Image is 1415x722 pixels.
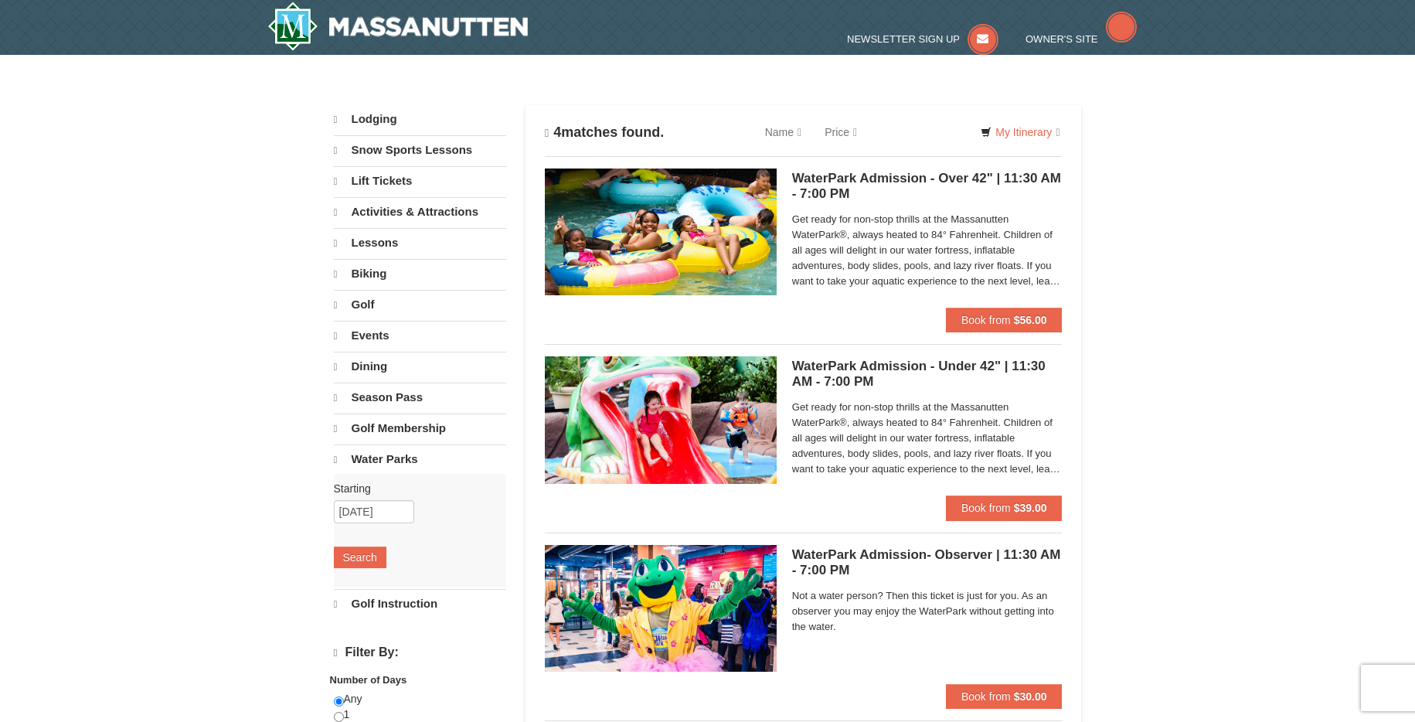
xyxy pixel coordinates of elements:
[792,171,1063,202] h5: WaterPark Admission - Over 42" | 11:30 AM - 7:00 PM
[753,117,813,148] a: Name
[946,308,1063,332] button: Book from $56.00
[813,117,869,148] a: Price
[946,496,1063,520] button: Book from $39.00
[961,314,1011,326] span: Book from
[334,645,506,660] h4: Filter By:
[334,414,506,443] a: Golf Membership
[847,33,960,45] span: Newsletter Sign Up
[334,290,506,319] a: Golf
[946,684,1063,709] button: Book from $30.00
[847,33,998,45] a: Newsletter Sign Up
[334,197,506,226] a: Activities & Attractions
[961,690,1011,703] span: Book from
[545,356,777,483] img: 6619917-1570-0b90b492.jpg
[1026,33,1137,45] a: Owner's Site
[545,545,777,672] img: 6619917-1587-675fdf84.jpg
[1014,502,1047,514] strong: $39.00
[334,166,506,196] a: Lift Tickets
[961,502,1011,514] span: Book from
[334,321,506,350] a: Events
[792,359,1063,390] h5: WaterPark Admission - Under 42" | 11:30 AM - 7:00 PM
[334,228,506,257] a: Lessons
[792,588,1063,635] span: Not a water person? Then this ticket is just for you. As an observer you may enjoy the WaterPark ...
[792,212,1063,289] span: Get ready for non-stop thrills at the Massanutten WaterPark®, always heated to 84° Fahrenheit. Ch...
[1014,314,1047,326] strong: $56.00
[334,135,506,165] a: Snow Sports Lessons
[334,444,506,474] a: Water Parks
[971,121,1070,144] a: My Itinerary
[334,383,506,412] a: Season Pass
[334,352,506,381] a: Dining
[334,481,495,496] label: Starting
[334,259,506,288] a: Biking
[330,674,407,686] strong: Number of Days
[1026,33,1098,45] span: Owner's Site
[267,2,529,51] img: Massanutten Resort Logo
[792,400,1063,477] span: Get ready for non-stop thrills at the Massanutten WaterPark®, always heated to 84° Fahrenheit. Ch...
[545,169,777,295] img: 6619917-1560-394ba125.jpg
[792,547,1063,578] h5: WaterPark Admission- Observer | 11:30 AM - 7:00 PM
[334,589,506,618] a: Golf Instruction
[267,2,529,51] a: Massanutten Resort
[334,547,386,568] button: Search
[334,105,506,134] a: Lodging
[1014,690,1047,703] strong: $30.00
